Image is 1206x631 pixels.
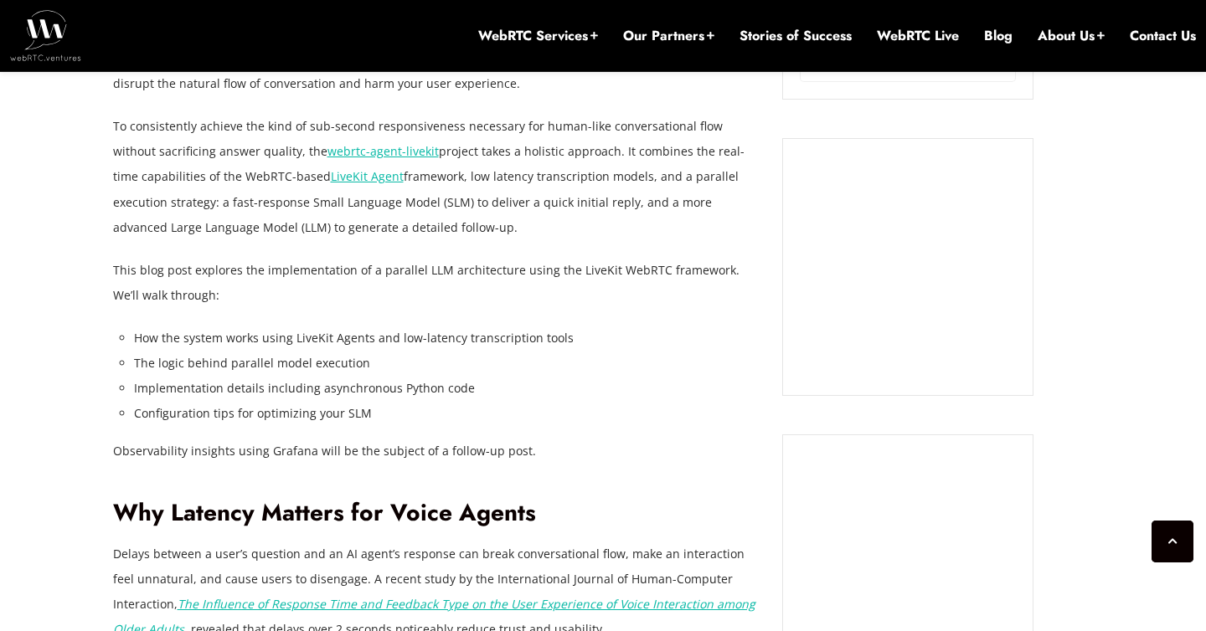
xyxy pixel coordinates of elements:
p: This blog post explores the implementation of a parallel LLM architecture using the LiveKit WebRT... [113,258,758,308]
a: Contact Us [1130,27,1196,45]
li: Implementation details including asynchronous Python code [134,376,758,401]
a: Stories of Success [740,27,852,45]
li: Configuration tips for optimizing your SLM [134,401,758,426]
img: WebRTC.ventures [10,10,81,60]
li: The logic behind parallel model execution [134,351,758,376]
a: WebRTC Services [478,27,598,45]
a: Our Partners [623,27,714,45]
h2: Why Latency Matters for Voice Agents [113,499,758,528]
p: To consistently achieve the kind of sub-second responsiveness necessary for human-like conversati... [113,114,758,239]
iframe: Embedded CTA [800,156,1016,378]
a: WebRTC Live [877,27,959,45]
a: About Us [1038,27,1105,45]
li: How the system works using LiveKit Agents and low-latency transcription tools [134,326,758,351]
a: LiveKit Agent [331,168,404,184]
a: Blog [984,27,1013,45]
a: webrtc-agent-livekit [327,143,439,159]
p: Observability insights using Grafana will be the subject of a follow-up post. [113,439,758,464]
